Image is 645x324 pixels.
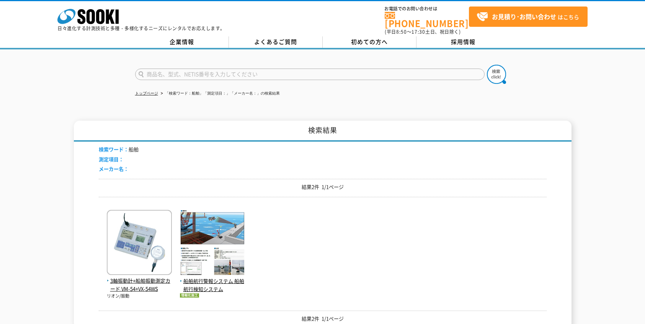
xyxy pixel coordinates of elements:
a: [PHONE_NUMBER] [385,12,469,28]
span: はこちら [477,11,579,23]
span: お電話でのお問い合わせは [385,7,469,11]
li: 「検索ワード：船舶」「測定項目：」「メーカー名：」の検索結果 [159,90,280,98]
img: 船舶航行警報システム 船舶航行検知システム [180,210,245,277]
a: 初めての方へ [323,36,416,48]
img: VM-54+VX-54WS [107,210,172,277]
span: (平日 ～ 土日、祝日除く) [385,28,460,35]
li: 船舶 [99,146,139,154]
span: メーカー名： [99,165,129,172]
p: 結果2件 1/1ページ [99,315,547,323]
a: 企業情報 [135,36,229,48]
span: 初めての方へ [351,38,388,46]
p: 結果2件 1/1ページ [99,183,547,191]
h1: 検索結果 [74,121,572,142]
span: 17:30 [411,28,425,35]
a: 採用情報 [416,36,510,48]
img: btn_search.png [487,65,506,84]
span: 検索ワード： [99,146,129,153]
input: 商品名、型式、NETIS番号を入力してください [135,69,485,80]
a: 3軸振動計+船舶振動測定カード VM-54+VX-54WS [107,269,172,293]
span: 8:50 [396,28,407,35]
span: 3軸振動計+船舶振動測定カード VM-54+VX-54WS [107,277,172,293]
a: 船舶航行警報システム 船舶航行検知システム [180,269,245,293]
a: トップページ [135,91,158,95]
strong: お見積り･お問い合わせ [492,12,556,21]
a: お見積り･お問い合わせはこちら [469,7,588,27]
p: 日々進化する計測技術と多種・多様化するニーズにレンタルでお応えします。 [57,26,225,31]
a: よくあるご質問 [229,36,323,48]
span: 測定項目： [99,155,124,163]
span: 船舶航行警報システム 船舶航行検知システム [180,277,245,293]
img: 情報化施工 [180,293,199,298]
p: リオン/振動 [107,293,172,299]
